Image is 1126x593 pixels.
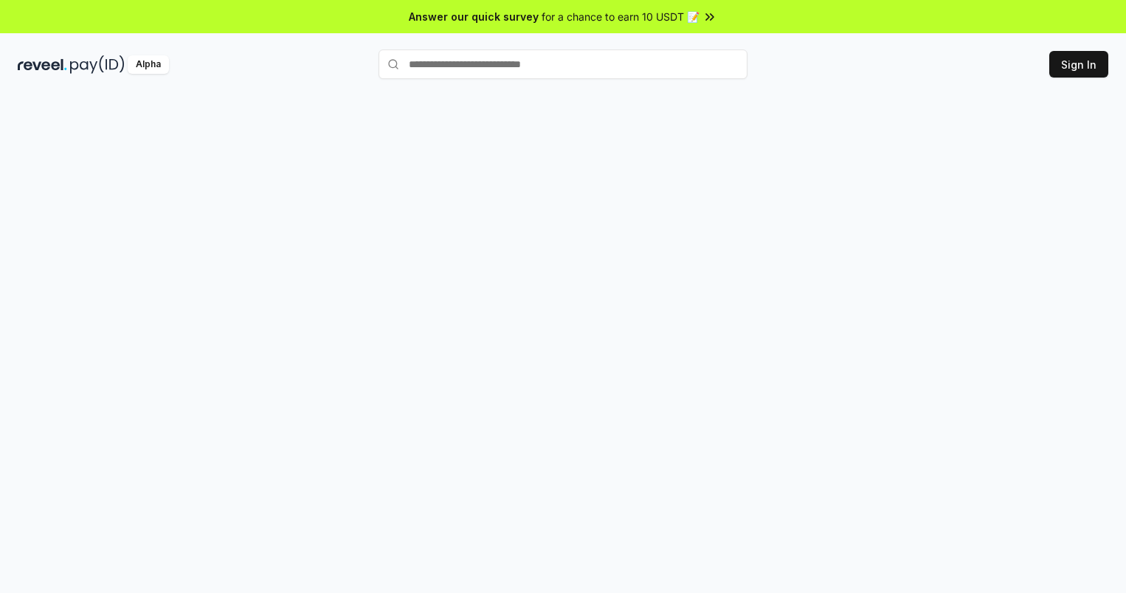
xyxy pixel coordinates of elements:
span: for a chance to earn 10 USDT 📝 [542,9,700,24]
img: reveel_dark [18,55,67,74]
span: Answer our quick survey [409,9,539,24]
img: pay_id [70,55,125,74]
div: Alpha [128,55,169,74]
button: Sign In [1049,51,1108,78]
